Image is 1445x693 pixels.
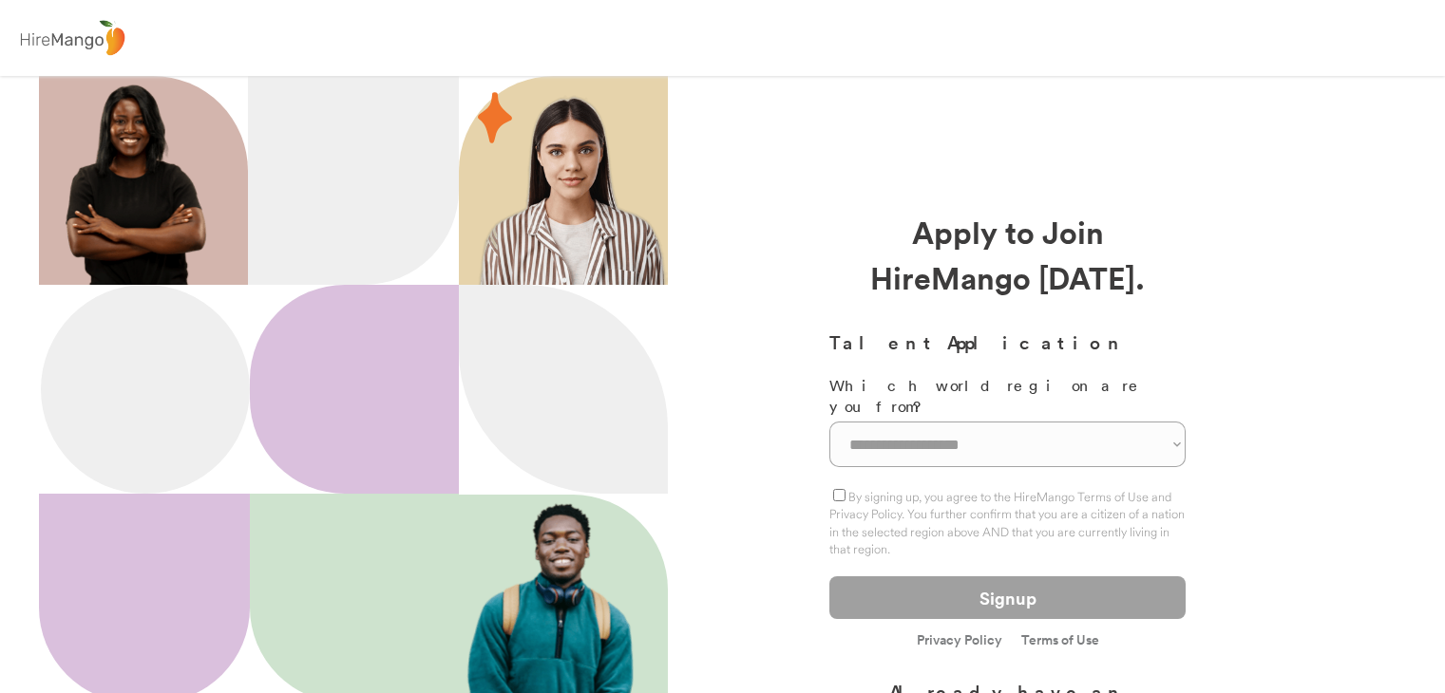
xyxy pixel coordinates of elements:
[917,633,1002,649] a: Privacy Policy
[829,489,1185,556] label: By signing up, you agree to the HireMango Terms of Use and Privacy Policy. You further confirm th...
[41,285,250,494] img: Ellipse%2012
[1021,633,1099,646] a: Terms of Use
[478,95,668,285] img: hispanic%20woman.png
[14,16,130,61] img: logo%20-%20hiremango%20gray.png
[829,328,1186,356] h3: Talent Application
[829,375,1186,418] div: Which world region are you from?
[478,92,512,143] img: 29
[43,76,228,285] img: 200x220.png
[829,209,1186,300] div: Apply to Join HireMango [DATE].
[829,576,1186,619] button: Signup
